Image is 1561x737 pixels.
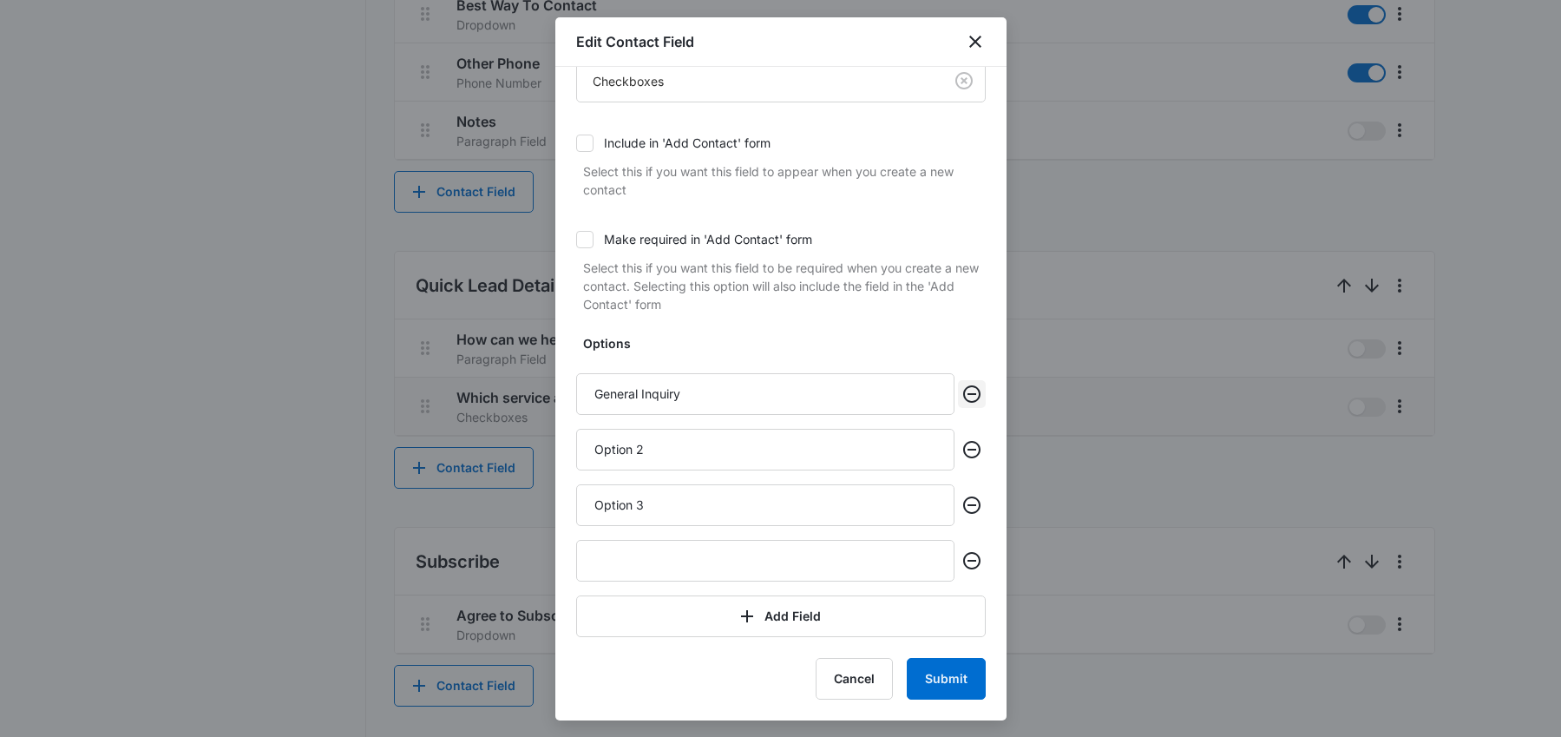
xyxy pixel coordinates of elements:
[576,596,986,637] button: Add Field
[576,31,694,52] h1: Edit Contact Field
[907,658,986,700] button: Submit
[950,67,978,95] button: Clear
[958,491,986,519] button: Remove
[604,230,812,248] div: Make required in 'Add Contact' form
[816,658,893,700] button: Cancel
[583,259,986,313] p: Select this if you want this field to be required when you create a new contact. Selecting this o...
[583,162,986,199] p: Select this if you want this field to appear when you create a new contact
[604,134,771,152] div: Include in 'Add Contact' form
[958,547,986,575] button: Remove
[958,436,986,464] button: Remove
[583,334,993,352] label: Options
[965,31,986,52] button: close
[958,380,986,408] button: Remove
